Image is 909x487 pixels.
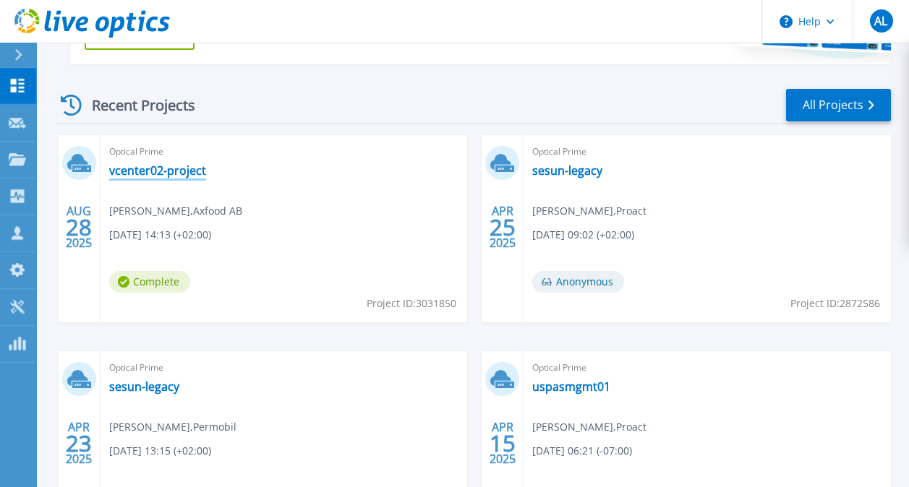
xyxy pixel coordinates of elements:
span: Optical Prime [532,360,882,376]
span: 15 [490,437,516,449]
span: [DATE] 14:13 (+02:00) [109,227,211,243]
div: Recent Projects [56,87,215,123]
a: sesun-legacy [532,163,602,178]
div: APR 2025 [65,417,93,470]
span: 23 [66,437,92,449]
span: Project ID: 3031850 [367,296,456,311]
span: 28 [66,221,92,233]
span: Optical Prime [109,360,459,376]
span: Complete [109,271,190,293]
a: uspasmgmt01 [532,379,610,394]
div: APR 2025 [489,417,516,470]
span: [DATE] 13:15 (+02:00) [109,443,211,459]
a: All Projects [786,89,891,121]
span: Project ID: 2872586 [790,296,880,311]
span: [PERSON_NAME] , Proact [532,203,646,219]
span: [DATE] 06:21 (-07:00) [532,443,632,459]
div: AUG 2025 [65,201,93,254]
span: Optical Prime [109,144,459,160]
a: sesun-legacy [109,379,179,394]
span: [PERSON_NAME] , Axfood AB [109,203,242,219]
span: Anonymous [532,271,624,293]
span: [PERSON_NAME] , Permobil [109,419,236,435]
span: Optical Prime [532,144,882,160]
span: [PERSON_NAME] , Proact [532,419,646,435]
span: 25 [490,221,516,233]
div: APR 2025 [489,201,516,254]
span: AL [874,15,887,27]
span: [DATE] 09:02 (+02:00) [532,227,634,243]
a: vcenter02-project [109,163,206,178]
